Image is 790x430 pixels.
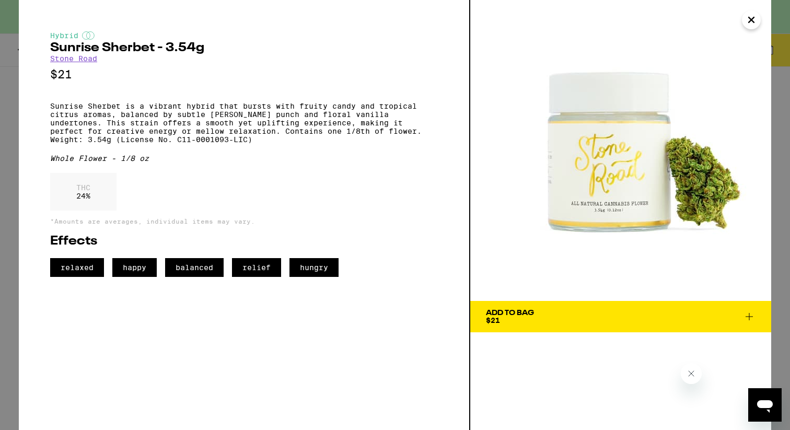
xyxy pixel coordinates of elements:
div: Add To Bag [486,309,534,317]
p: *Amounts are averages, individual items may vary. [50,218,438,225]
button: Close [742,10,761,29]
span: happy [112,258,157,277]
div: 24 % [50,173,117,211]
div: Whole Flower - 1/8 oz [50,154,438,162]
img: hybridColor.svg [82,31,95,40]
h2: Sunrise Sherbet - 3.54g [50,42,438,54]
button: Add To Bag$21 [470,301,771,332]
iframe: Button to launch messaging window [748,388,782,422]
p: THC [76,183,90,192]
span: relaxed [50,258,104,277]
span: relief [232,258,281,277]
iframe: Close message [681,363,702,384]
span: hungry [289,258,339,277]
span: Hi. Need any help? [6,7,75,16]
p: $21 [50,68,438,81]
div: Hybrid [50,31,438,40]
span: balanced [165,258,224,277]
h2: Effects [50,235,438,248]
span: $21 [486,316,500,324]
a: Stone Road [50,54,97,63]
p: Sunrise Sherbet is a vibrant hybrid that bursts with fruity candy and tropical citrus aromas, bal... [50,102,438,144]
